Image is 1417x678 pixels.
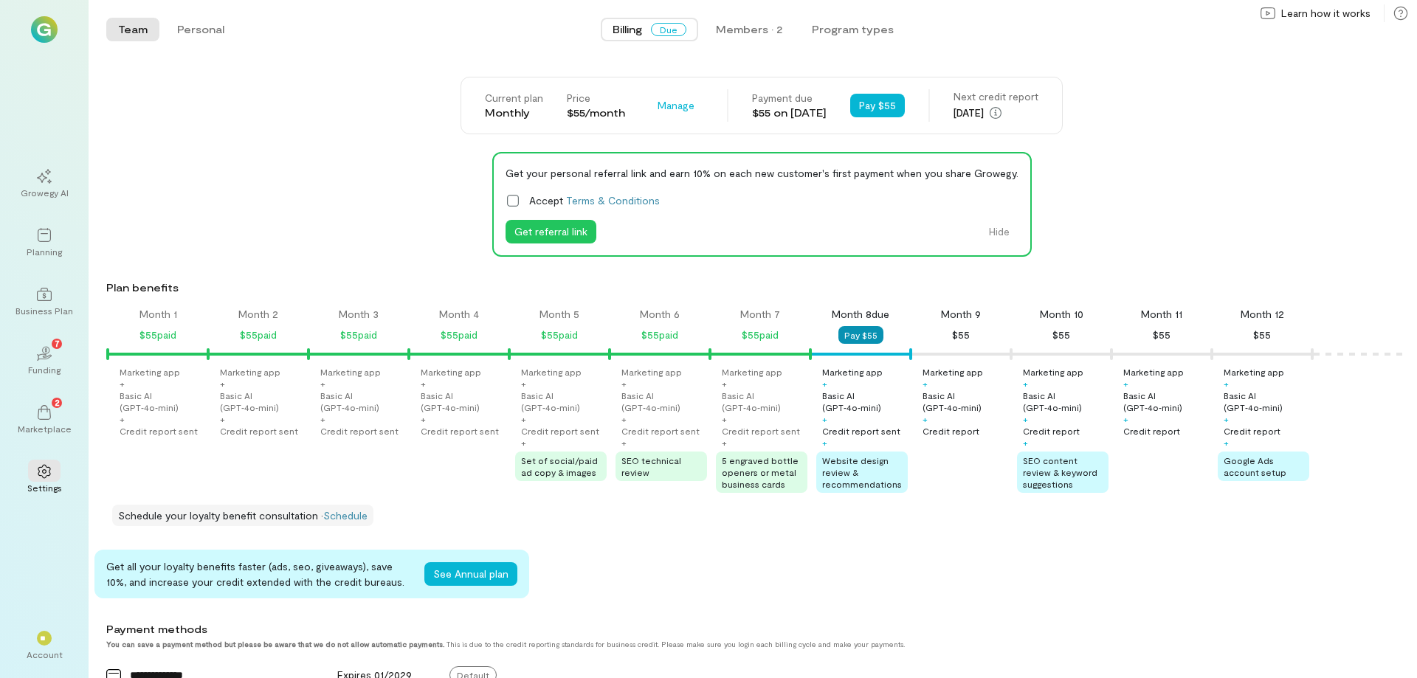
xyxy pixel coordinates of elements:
[485,105,543,120] div: Monthly
[106,18,159,41] button: Team
[621,378,627,390] div: +
[18,423,72,435] div: Marketplace
[320,366,381,378] div: Marketing app
[320,390,406,413] div: Basic AI (GPT‑4o‑mini)
[923,425,979,437] div: Credit report
[220,390,306,413] div: Basic AI (GPT‑4o‑mini)
[506,220,596,243] button: Get referral link
[120,390,205,413] div: Basic AI (GPT‑4o‑mini)
[240,326,277,344] div: $55 paid
[1224,437,1229,449] div: +
[320,413,325,425] div: +
[220,378,225,390] div: +
[567,91,625,105] div: Price
[954,89,1038,104] div: Next credit report
[441,326,477,344] div: $55 paid
[649,94,703,117] button: Manage
[55,336,60,350] span: 7
[18,452,71,505] a: Settings
[506,165,1018,181] div: Get your personal referral link and earn 10% on each new customer's first payment when you share ...
[18,334,71,387] a: Funding
[1023,366,1083,378] div: Marketing app
[1123,378,1128,390] div: +
[621,413,627,425] div: +
[28,364,61,376] div: Funding
[27,482,62,494] div: Settings
[822,413,827,425] div: +
[1123,413,1128,425] div: +
[120,413,125,425] div: +
[1224,390,1309,413] div: Basic AI (GPT‑4o‑mini)
[27,246,62,257] div: Planning
[1023,425,1080,437] div: Credit report
[722,378,727,390] div: +
[320,378,325,390] div: +
[165,18,236,41] button: Personal
[822,437,827,449] div: +
[822,366,883,378] div: Marketing app
[752,91,827,105] div: Payment due
[220,425,298,437] div: Credit report sent
[822,390,908,413] div: Basic AI (GPT‑4o‑mini)
[722,413,727,425] div: +
[822,378,827,390] div: +
[1224,378,1229,390] div: +
[421,413,426,425] div: +
[1023,437,1028,449] div: +
[521,413,526,425] div: +
[439,307,479,322] div: Month 4
[800,18,906,41] button: Program types
[621,390,707,413] div: Basic AI (GPT‑4o‑mini)
[716,22,782,37] div: Members · 2
[641,326,678,344] div: $55 paid
[1224,455,1286,477] span: Google Ads account setup
[752,105,827,120] div: $55 on [DATE]
[521,437,526,449] div: +
[1224,425,1280,437] div: Credit report
[923,413,928,425] div: +
[55,395,60,409] span: 2
[722,390,807,413] div: Basic AI (GPT‑4o‑mini)
[421,378,426,390] div: +
[220,366,280,378] div: Marketing app
[651,23,686,36] span: Due
[621,366,682,378] div: Marketing app
[521,366,582,378] div: Marketing app
[18,157,71,210] a: Growegy AI
[1052,326,1070,344] div: $55
[923,366,983,378] div: Marketing app
[238,307,278,322] div: Month 2
[740,307,780,322] div: Month 7
[601,18,698,41] button: BillingDue
[539,307,579,322] div: Month 5
[722,425,800,437] div: Credit report sent
[421,390,506,413] div: Basic AI (GPT‑4o‑mini)
[485,91,543,105] div: Current plan
[850,94,905,117] button: Pay $55
[1023,413,1028,425] div: +
[621,455,681,477] span: SEO technical review
[621,425,700,437] div: Credit report sent
[1141,307,1182,322] div: Month 11
[640,307,680,322] div: Month 6
[742,326,779,344] div: $55 paid
[521,455,598,477] span: Set of social/paid ad copy & images
[1123,425,1180,437] div: Credit report
[1224,366,1284,378] div: Marketing app
[1253,326,1271,344] div: $55
[566,194,660,207] a: Terms & Conditions
[139,326,176,344] div: $55 paid
[1281,6,1371,21] span: Learn how it works
[832,307,889,322] div: Month 8 due
[118,509,323,522] span: Schedule your loyalty benefit consultation ·
[421,366,481,378] div: Marketing app
[1153,326,1171,344] div: $55
[541,326,578,344] div: $55 paid
[521,378,526,390] div: +
[15,305,73,316] div: Business Plan
[340,326,377,344] div: $55 paid
[952,326,970,344] div: $55
[139,307,177,322] div: Month 1
[1023,455,1097,489] span: SEO content review & keyword suggestions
